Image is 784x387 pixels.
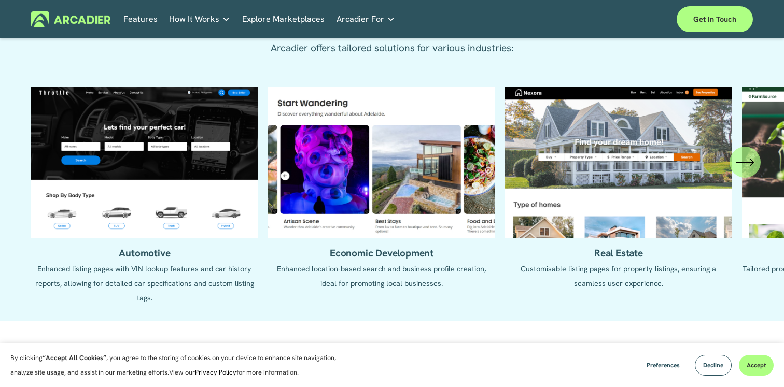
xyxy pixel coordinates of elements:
a: Privacy Policy [195,368,236,377]
span: Arcadier For [337,12,384,26]
a: Features [123,11,158,27]
a: folder dropdown [337,11,395,27]
a: folder dropdown [169,11,230,27]
span: Arcadier offers tailored solutions for various industries: [271,41,514,54]
a: Explore Marketplaces [242,11,325,27]
button: Decline [695,355,732,376]
span: How It Works [169,12,219,26]
span: Decline [703,361,723,369]
iframe: Chat Widget [732,337,784,387]
button: Preferences [639,355,688,376]
button: Next [730,147,761,178]
span: Preferences [647,361,680,369]
strong: “Accept All Cookies” [43,353,106,362]
a: Get in touch [677,6,753,32]
p: By clicking , you agree to the storing of cookies on your device to enhance site navigation, anal... [10,351,347,380]
img: Arcadier [31,11,110,27]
